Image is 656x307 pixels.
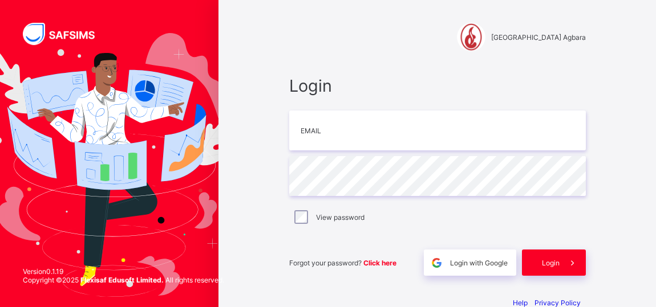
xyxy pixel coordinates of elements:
span: Login with Google [450,259,508,267]
strong: Flexisaf Edusoft Limited. [80,276,164,284]
span: Login [542,259,560,267]
span: Login [289,76,586,96]
span: Copyright © 2025 All rights reserved. [23,276,224,284]
span: Version 0.1.19 [23,267,224,276]
a: Click here [363,259,396,267]
img: SAFSIMS Logo [23,23,108,45]
span: Forgot your password? [289,259,396,267]
img: google.396cfc9801f0270233282035f929180a.svg [430,256,443,269]
a: Privacy Policy [534,298,581,307]
label: View password [316,213,365,222]
a: Help [513,298,528,307]
span: [GEOGRAPHIC_DATA] Agbara [491,33,586,42]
